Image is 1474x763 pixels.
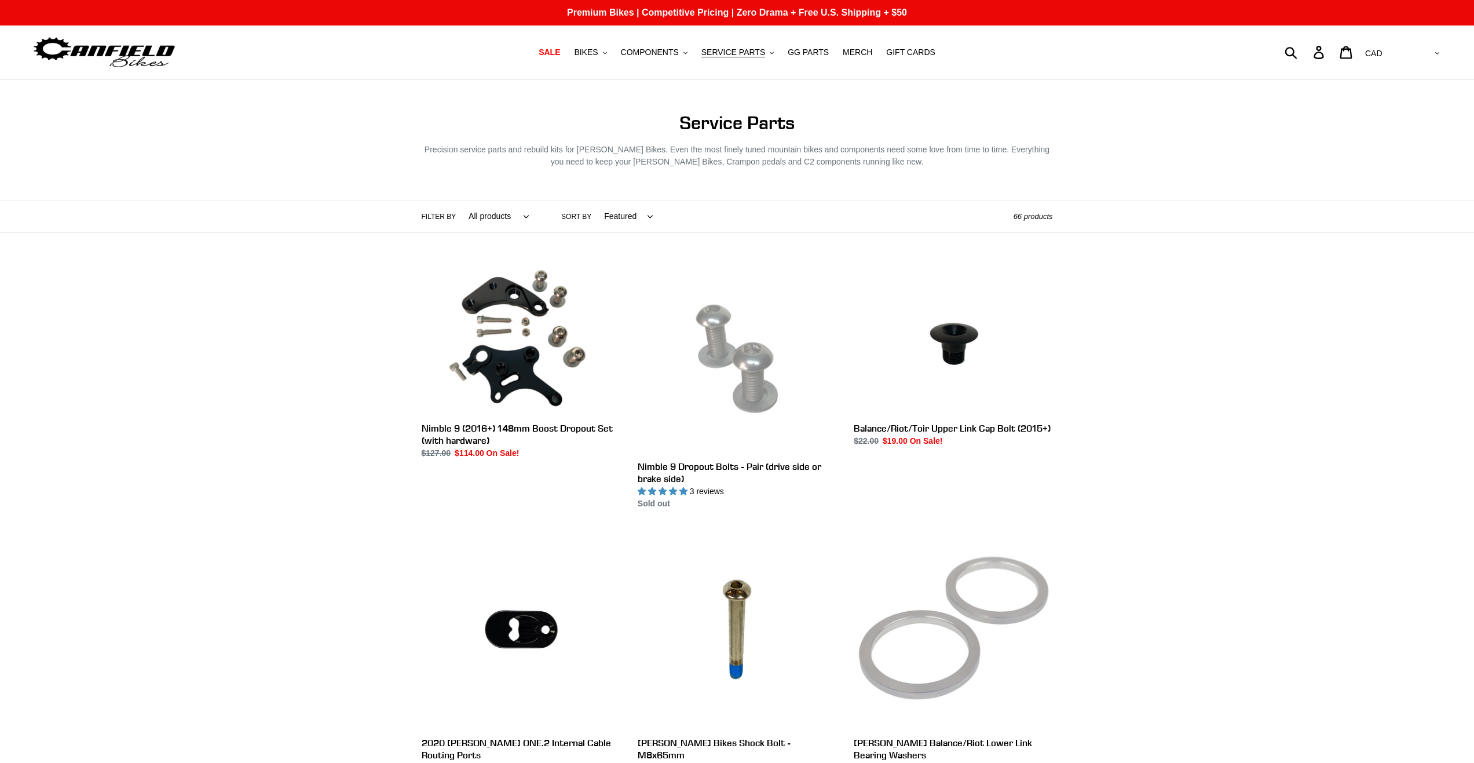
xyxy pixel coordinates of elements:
[615,45,693,60] button: COMPONENTS
[574,48,598,57] span: BIKES
[843,48,872,57] span: MERCH
[533,45,566,60] a: SALE
[422,211,456,222] label: Filter by
[32,34,177,71] img: Canfield Bikes
[782,45,835,60] a: GG PARTS
[701,48,765,57] span: SERVICE PARTS
[886,48,935,57] span: GIFT CARDS
[788,48,829,57] span: GG PARTS
[422,144,1053,168] p: Precision service parts and rebuild kits for [PERSON_NAME] Bikes. Even the most finely tuned moun...
[621,48,679,57] span: COMPONENTS
[568,45,612,60] button: BIKES
[837,45,878,60] a: MERCH
[880,45,941,60] a: GIFT CARDS
[679,111,795,134] span: Service Parts
[1014,212,1053,221] span: 66 products
[1291,39,1321,65] input: Search
[696,45,780,60] button: SERVICE PARTS
[539,48,560,57] span: SALE
[561,211,591,222] label: Sort by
